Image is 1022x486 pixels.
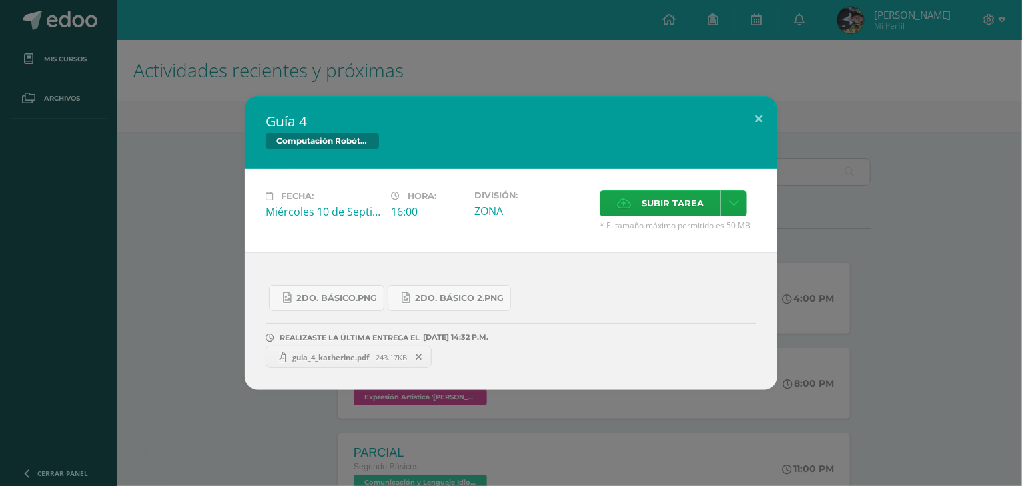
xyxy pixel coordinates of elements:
div: ZONA [474,204,589,218]
span: Hora: [408,191,436,201]
a: 2do. Básico 2.png [388,285,511,311]
span: REALIZASTE LA ÚLTIMA ENTREGA EL [280,333,420,342]
a: 2do. Básico.png [269,285,384,311]
div: Miércoles 10 de Septiembre [266,204,380,219]
div: 16:00 [391,204,464,219]
a: guia_4_katherine.pdf 243.17KB [266,346,432,368]
span: guia_4_katherine.pdf [286,352,376,362]
span: Remover entrega [408,350,431,364]
span: Subir tarea [642,191,704,216]
h2: Guía 4 [266,112,756,130]
span: 2do. Básico.png [296,293,377,304]
span: Fecha: [281,191,314,201]
span: * El tamaño máximo permitido es 50 MB [600,220,756,231]
span: Computación Robótica [266,133,379,149]
button: Close (Esc) [740,96,777,141]
span: 2do. Básico 2.png [415,293,504,304]
span: [DATE] 14:32 P.M. [420,337,488,338]
span: 243.17KB [376,352,408,362]
label: División: [474,190,589,200]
